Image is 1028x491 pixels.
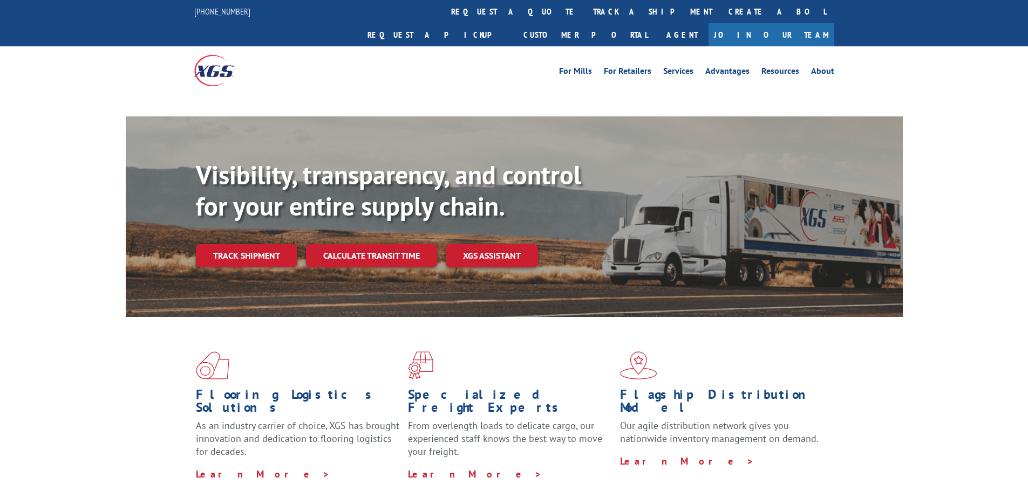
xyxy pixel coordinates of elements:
[408,388,612,419] h1: Specialized Freight Experts
[620,419,819,445] span: Our agile distribution network gives you nationwide inventory management on demand.
[196,419,399,458] span: As an industry carrier of choice, XGS has brought innovation and dedication to flooring logistics...
[196,158,581,223] b: Visibility, transparency, and control for your entire supply chain.
[620,388,824,419] h1: Flagship Distribution Model
[709,23,834,46] a: Join Our Team
[705,67,750,79] a: Advantages
[306,244,437,267] a: Calculate transit time
[604,67,651,79] a: For Retailers
[408,351,433,379] img: xgs-icon-focused-on-flooring-red
[408,468,542,480] a: Learn More >
[663,67,693,79] a: Services
[656,23,709,46] a: Agent
[446,244,538,267] a: XGS ASSISTANT
[761,67,799,79] a: Resources
[515,23,656,46] a: Customer Portal
[359,23,515,46] a: Request a pickup
[196,388,400,419] h1: Flooring Logistics Solutions
[196,244,297,267] a: Track shipment
[559,67,592,79] a: For Mills
[620,455,754,467] a: Learn More >
[196,468,330,480] a: Learn More >
[196,351,229,379] img: xgs-icon-total-supply-chain-intelligence-red
[620,351,657,379] img: xgs-icon-flagship-distribution-model-red
[194,6,250,17] a: [PHONE_NUMBER]
[811,67,834,79] a: About
[408,419,612,467] p: From overlength loads to delicate cargo, our experienced staff knows the best way to move your fr...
